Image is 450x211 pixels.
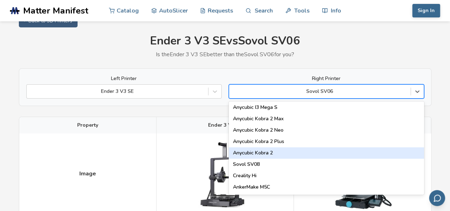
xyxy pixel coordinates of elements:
label: Left Printer [26,76,222,81]
div: Anycubic Kobra 2 Neo [229,125,424,136]
span: Property [77,122,98,128]
label: Right Printer [229,76,424,81]
div: Creality Hi [229,170,424,181]
input: Ender 3 V3 SE [30,89,32,94]
button: Sign In [412,4,440,17]
span: Image [79,170,96,177]
div: Sovol SV08 [229,159,424,170]
h1: Ender 3 V3 SE vs Sovol SV06 [19,35,432,48]
div: AnkerMake M5C [229,181,424,193]
img: Ender 3 V3 SE [189,139,260,210]
div: Anycubic I3 Mega S [229,102,424,113]
div: Anycubic Kobra [229,193,424,204]
button: Send feedback via email [429,190,445,206]
div: Anycubic Kobra 2 [229,147,424,159]
div: Anycubic Kobra 2 Max [229,113,424,125]
input: Sovol SV06Sovol SV07AnkerMake M5Anycubic I3 MegaAnycubic I3 Mega SAnycubic Kobra 2 MaxAnycubic Ko... [233,89,234,94]
div: Anycubic Kobra 2 Plus [229,136,424,147]
span: Ender 3 V3 SE [208,122,242,128]
span: Matter Manifest [23,6,88,16]
p: Is the Ender 3 V3 SE better than the Sovol SV06 for you? [19,51,432,58]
